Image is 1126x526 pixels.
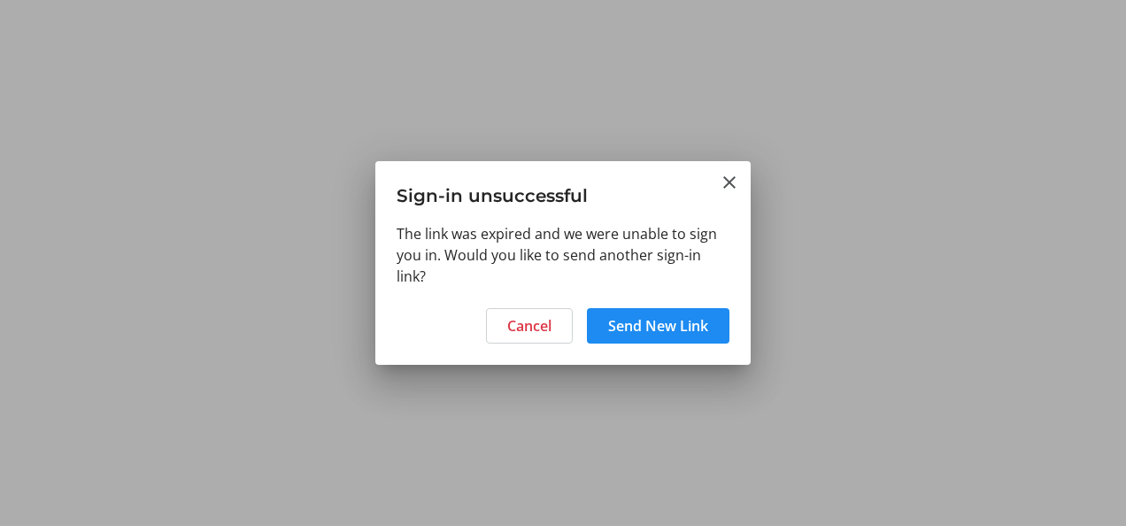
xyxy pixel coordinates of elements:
span: Cancel [507,315,551,336]
h3: Sign-in unsuccessful [375,161,751,222]
button: Cancel [486,308,573,344]
button: Send New Link [587,308,729,344]
button: Close [719,172,740,193]
div: The link was expired and we were unable to sign you in. Would you like to send another sign-in link? [375,223,751,298]
span: Send New Link [608,315,708,336]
